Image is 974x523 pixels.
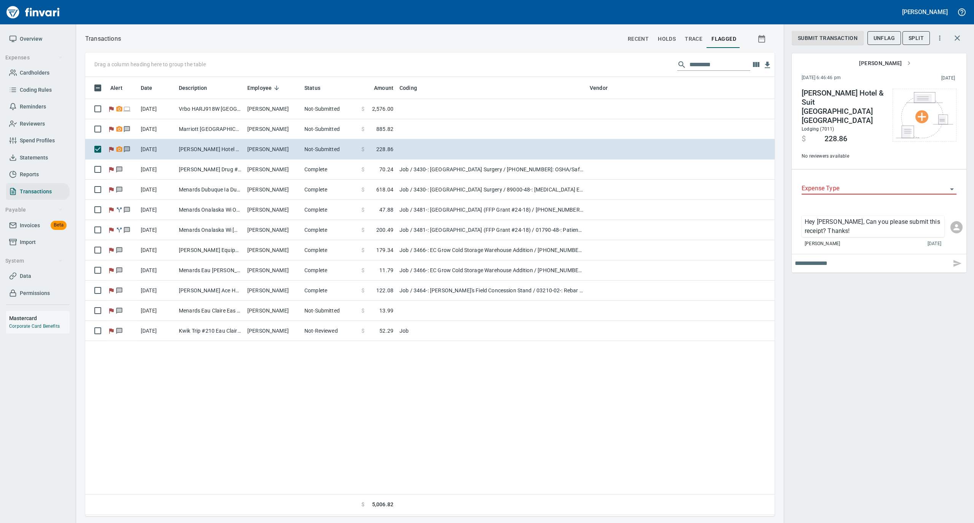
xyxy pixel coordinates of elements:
span: Employee [247,83,272,92]
a: Transactions [6,183,70,200]
span: Flagged [107,187,115,192]
span: Status [304,83,330,92]
td: [PERSON_NAME] [244,260,301,281]
span: Cardholders [20,68,49,78]
td: [DATE] [138,321,176,341]
a: Coding Rules [6,81,70,99]
td: [DATE] [138,301,176,321]
span: Has messages [123,126,131,131]
td: [PERSON_NAME] Ace Home Cente Blk River Fls WI [176,281,244,301]
span: $ [361,327,364,335]
span: Receipt Required [115,106,123,111]
span: $ [361,186,364,193]
span: Has messages [115,288,123,293]
td: [PERSON_NAME] [244,220,301,240]
span: Has messages [115,268,123,273]
span: Flagged [107,328,115,333]
a: Spend Profiles [6,132,70,149]
span: Has messages [115,247,123,252]
td: Job / 3430-: [GEOGRAPHIC_DATA] Surgery / [PHONE_NUMBER]: OSHA/Safety CM/GC / 8: Indirects [396,159,587,180]
td: Job / 3466-: EC Grow Cold Storage Warehouse Addition / [PHONE_NUMBER]: SOG - Construction & Edge ... [396,260,587,281]
td: Job [396,321,587,341]
span: Coding [399,83,417,92]
td: [PERSON_NAME] Equipment&Supp Eau Claire WI [176,240,244,260]
td: Job / 3466-: EC Grow Cold Storage Warehouse Addition / [PHONE_NUMBER]: SOG - Pour & Finish M&J In... [396,240,587,260]
span: Transactions [20,187,52,196]
img: Select file [896,92,953,138]
td: [PERSON_NAME] [244,180,301,200]
span: Flagged [107,227,115,232]
a: Finvari [5,3,62,21]
span: Flagged [107,247,115,252]
td: Not-Submitted [301,301,358,321]
td: Marriott [GEOGRAPHIC_DATA] Upto [GEOGRAPHIC_DATA] [GEOGRAPHIC_DATA] [176,119,244,139]
td: Menards Dubuque Ia Dubuque [GEOGRAPHIC_DATA] [176,180,244,200]
td: [DATE] [138,180,176,200]
td: [PERSON_NAME] Hotel & Suit [GEOGRAPHIC_DATA] [GEOGRAPHIC_DATA] [176,139,244,159]
span: 179.34 [376,246,393,254]
span: $ [802,134,806,144]
span: recent [628,34,649,44]
span: Flagged [107,126,115,131]
span: Overview [20,34,42,44]
span: Split [909,33,924,43]
span: Has messages [115,308,123,313]
a: Data [6,268,70,285]
td: [PERSON_NAME] [244,139,301,159]
span: Date [141,83,162,92]
td: [DATE] [138,260,176,281]
span: Has messages [123,207,131,212]
span: Description [179,83,207,92]
td: [PERSON_NAME] [244,240,301,260]
span: System [5,256,63,266]
span: $ [361,125,364,133]
td: Complete [301,260,358,281]
span: 228.86 [376,145,393,153]
span: Submit Transaction [798,33,858,43]
td: [PERSON_NAME] [244,301,301,321]
h4: [PERSON_NAME] Hotel & Suit [GEOGRAPHIC_DATA] [GEOGRAPHIC_DATA] [802,89,885,125]
span: Description [179,83,217,92]
span: Alert [110,83,132,92]
span: This charge was settled by the merchant and appears on the 2025/09/20 statement. [891,75,955,82]
td: Job / 3430-: [GEOGRAPHIC_DATA] Surgery / 89000-48-: [MEDICAL_DATA] Expenses / 8: Indirects [396,180,587,200]
span: Online transaction [123,106,131,111]
span: [PERSON_NAME] [805,240,840,248]
td: Complete [301,200,358,220]
td: Not-Submitted [301,139,358,159]
span: Has messages [115,167,123,172]
span: Coding [399,83,427,92]
span: 200.49 [376,226,393,234]
a: Cardholders [6,64,70,81]
button: Download table [762,59,773,71]
span: Beta [51,221,67,230]
td: Menards Onalaska Wi [GEOGRAPHIC_DATA] WI - temp door and knob [176,220,244,240]
a: Reviewers [6,115,70,132]
button: Close transaction [948,29,966,47]
span: Has messages [115,328,123,333]
td: Not-Submitted [301,119,358,139]
span: Data [20,271,31,281]
span: No reviewers available [802,153,885,160]
span: Invoices [20,221,40,230]
span: Amount [364,83,393,92]
span: Spend Profiles [20,136,55,145]
span: $ [361,206,364,214]
td: [DATE] [138,200,176,220]
td: [DATE] [138,240,176,260]
span: Coding Rules [20,85,52,95]
span: 52.29 [379,327,393,335]
td: Job / 3481-: [GEOGRAPHIC_DATA] (FFP Grant #24-18) / 01790-48-: Patient Interim Life Safety / 8: I... [396,220,587,240]
span: Payable [5,205,63,215]
td: Menards Eau [PERSON_NAME] [PERSON_NAME] Eau [PERSON_NAME] [176,260,244,281]
span: Has messages [115,187,123,192]
button: Payable [2,203,66,217]
td: Menards Eau Claire Eas Eau Claire WI [176,301,244,321]
td: Complete [301,180,358,200]
span: Reviewers [20,119,45,129]
td: Not-Submitted [301,99,358,119]
td: Complete [301,220,358,240]
a: InvoicesBeta [6,217,70,234]
span: Flagged [107,207,115,212]
span: Statements [20,153,48,163]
